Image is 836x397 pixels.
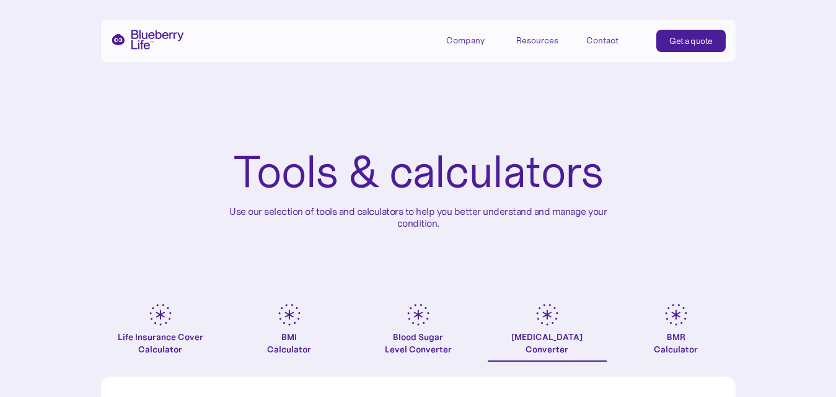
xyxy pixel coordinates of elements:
[446,35,485,46] div: Company
[586,35,618,46] div: Contact
[617,303,736,362] a: BMRCalculator
[220,206,617,229] p: Use our selection of tools and calculators to help you better understand and manage your condition.
[101,303,220,362] a: Life Insurance Cover Calculator
[586,30,642,50] a: Contact
[385,331,452,356] div: Blood Sugar Level Converter
[267,331,311,356] div: BMI Calculator
[516,30,572,50] div: Resources
[669,35,713,47] div: Get a quote
[359,303,478,362] a: Blood SugarLevel Converter
[111,30,184,50] a: home
[101,331,220,356] div: Life Insurance Cover Calculator
[233,149,603,196] h1: Tools & calculators
[511,331,583,356] div: [MEDICAL_DATA] Converter
[488,303,607,362] a: [MEDICAL_DATA]Converter
[446,30,502,50] div: Company
[516,35,558,46] div: Resources
[230,303,349,362] a: BMICalculator
[656,30,726,52] a: Get a quote
[654,331,698,356] div: BMR Calculator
